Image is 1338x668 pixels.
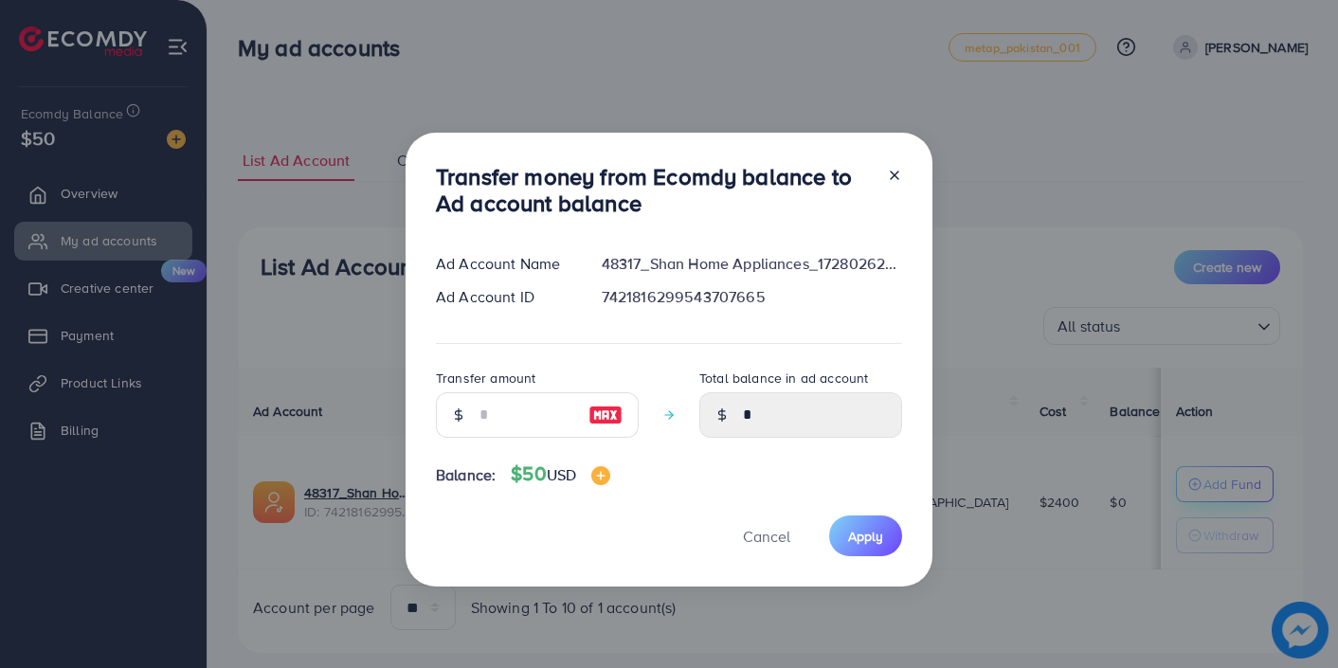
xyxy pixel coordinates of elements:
[848,527,883,546] span: Apply
[743,526,790,547] span: Cancel
[547,464,576,485] span: USD
[436,369,535,388] label: Transfer amount
[511,462,610,486] h4: $50
[421,253,587,275] div: Ad Account Name
[436,464,496,486] span: Balance:
[719,515,814,556] button: Cancel
[421,286,587,308] div: Ad Account ID
[436,163,872,218] h3: Transfer money from Ecomdy balance to Ad account balance
[587,286,917,308] div: 7421816299543707665
[587,253,917,275] div: 48317_Shan Home Appliances_1728026277274
[699,369,868,388] label: Total balance in ad account
[591,466,610,485] img: image
[829,515,902,556] button: Apply
[588,404,623,426] img: image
